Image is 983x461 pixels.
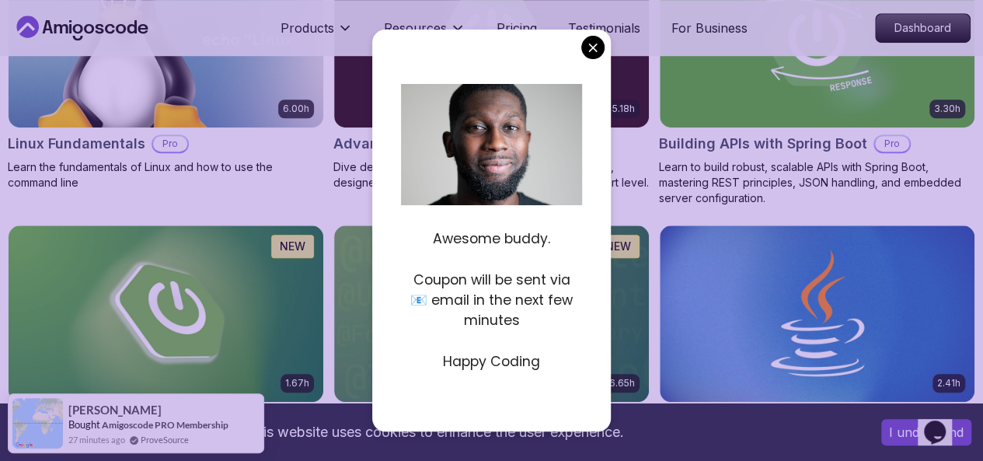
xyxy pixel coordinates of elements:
p: NEW [605,239,631,254]
div: This website uses cookies to enhance the user experience. [12,415,858,449]
p: 2.41h [937,377,960,389]
p: Dive deep into Spring Boot with our advanced course, designed to take your skills from intermedia... [333,159,650,190]
h2: Advanced Spring Boot [333,133,489,155]
h2: Linux Fundamentals [8,133,145,155]
p: Learn to build robust, scalable APIs with Spring Boot, mastering REST principles, JSON handling, ... [659,159,975,206]
p: Dashboard [876,14,970,42]
a: Amigoscode PRO Membership [102,419,228,431]
p: 1.67h [285,377,309,389]
p: 5.18h [612,103,635,115]
p: Pro [875,136,909,152]
p: Learn the fundamentals of Linux and how to use the command line [8,159,324,190]
a: Pricing [497,19,537,37]
iframe: chat widget [918,399,967,445]
span: Bought [68,418,100,431]
a: Testimonials [568,19,640,37]
p: 3.30h [934,103,960,115]
img: Java for Beginners card [660,225,974,402]
p: Resources [384,19,447,37]
span: 27 minutes ago [68,433,125,446]
a: For Business [671,19,748,37]
p: 6.65h [609,377,635,389]
p: 6.00h [283,103,309,115]
img: provesource social proof notification image [12,398,63,449]
a: Dashboard [875,13,971,43]
a: ProveSource [141,433,189,446]
p: Pro [153,136,187,152]
h2: Building APIs with Spring Boot [659,133,867,155]
img: Spring Boot for Beginners card [9,225,323,402]
button: Products [281,19,353,50]
button: Accept cookies [881,419,971,445]
span: [PERSON_NAME] [68,403,162,417]
p: Products [281,19,334,37]
button: Resources [384,19,465,50]
img: Spring Data JPA card [334,225,649,402]
p: NEW [280,239,305,254]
